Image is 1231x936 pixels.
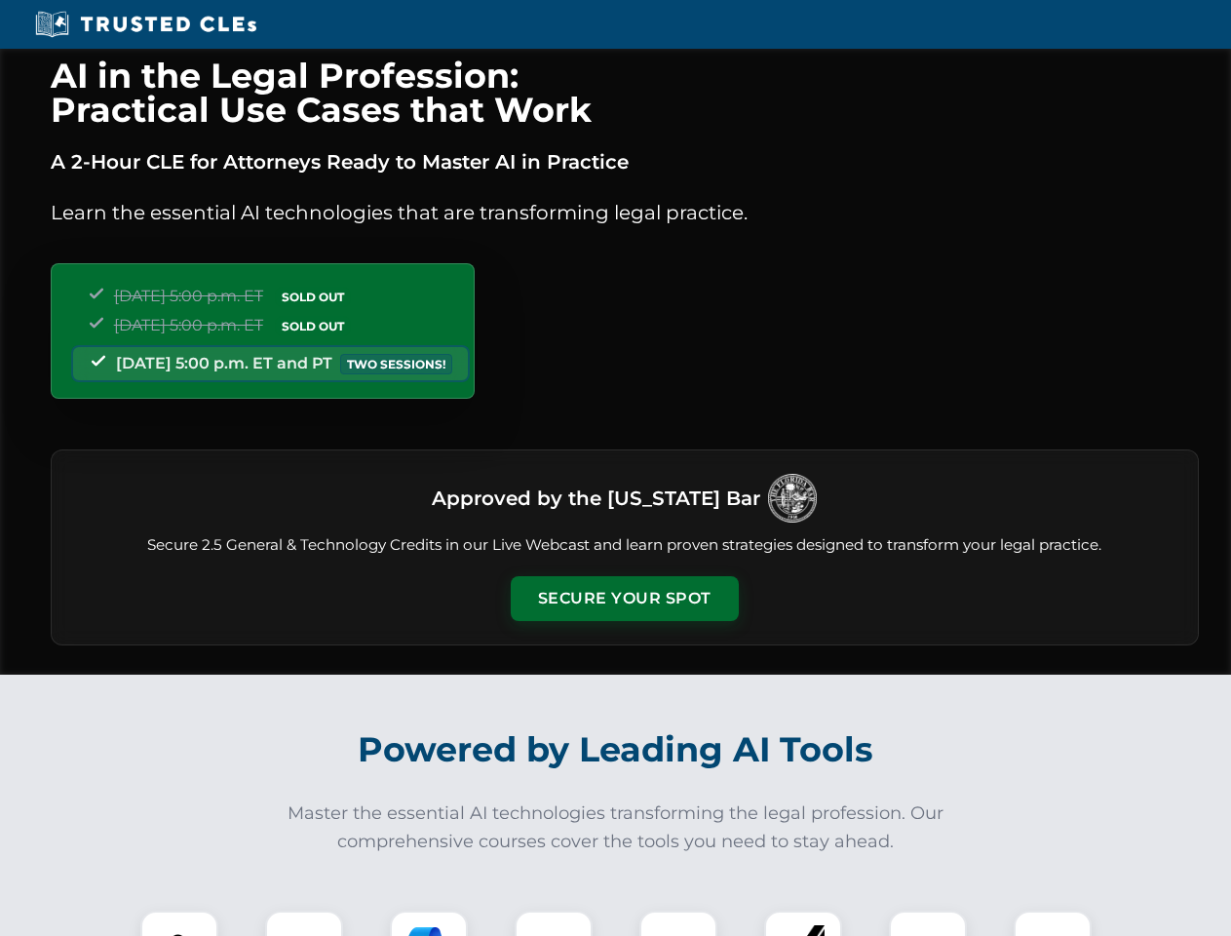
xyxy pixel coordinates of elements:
span: SOLD OUT [275,316,351,336]
p: A 2-Hour CLE for Attorneys Ready to Master AI in Practice [51,146,1199,177]
img: Logo [768,474,817,523]
p: Secure 2.5 General & Technology Credits in our Live Webcast and learn proven strategies designed ... [75,534,1174,557]
p: Learn the essential AI technologies that are transforming legal practice. [51,197,1199,228]
span: [DATE] 5:00 p.m. ET [114,287,263,305]
span: SOLD OUT [275,287,351,307]
span: [DATE] 5:00 p.m. ET [114,316,263,334]
h2: Powered by Leading AI Tools [76,716,1156,784]
button: Secure Your Spot [511,576,739,621]
h1: AI in the Legal Profession: Practical Use Cases that Work [51,58,1199,127]
img: Trusted CLEs [29,10,262,39]
p: Master the essential AI technologies transforming the legal profession. Our comprehensive courses... [275,799,957,856]
h3: Approved by the [US_STATE] Bar [432,481,760,516]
